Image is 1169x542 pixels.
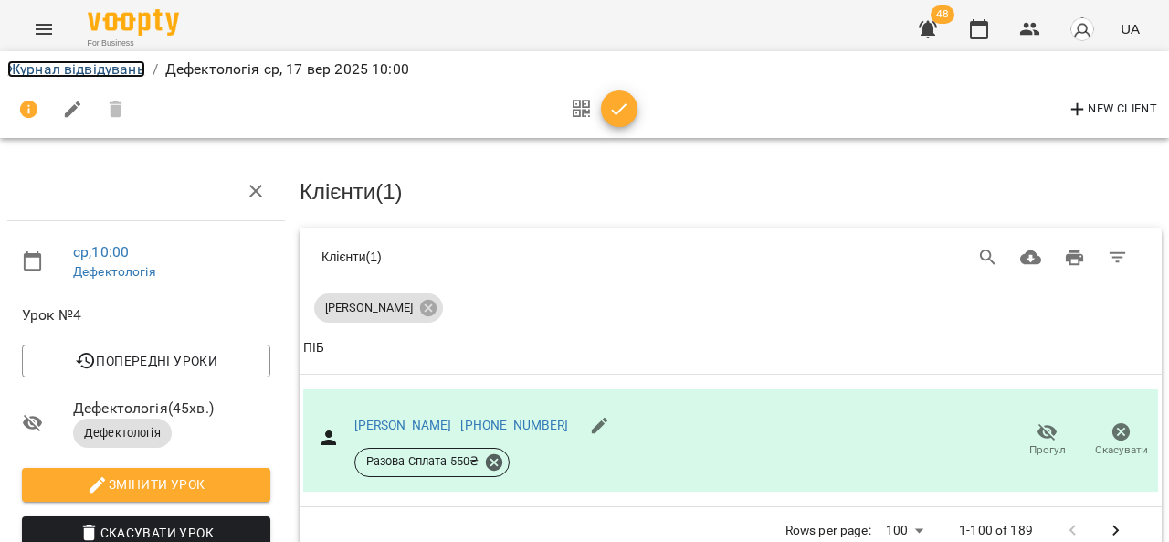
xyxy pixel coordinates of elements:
a: [PERSON_NAME] [354,418,452,432]
img: Voopty Logo [88,9,179,36]
img: avatar_s.png [1069,16,1095,42]
li: / [153,58,158,80]
nav: breadcrumb [7,58,1162,80]
button: Фільтр [1096,236,1140,280]
button: Прогул [1010,415,1084,466]
span: 48 [931,5,954,24]
span: Разова Сплата 550 ₴ [355,453,490,470]
span: UA [1121,19,1140,38]
div: [PERSON_NAME] [314,293,443,323]
a: Дефектологія [73,264,156,279]
span: [PERSON_NAME] [314,300,424,316]
button: Search [966,236,1010,280]
a: [PHONE_NUMBER] [460,418,568,432]
p: Дефектологія ср, 17 вер 2025 10:00 [165,58,409,80]
span: Скасувати [1095,442,1148,458]
div: Sort [303,337,324,359]
button: Друк [1053,236,1097,280]
p: 1-100 of 189 [959,522,1033,540]
button: Завантажити CSV [1009,236,1053,280]
div: Разова Сплата 550₴ [354,448,511,477]
div: Table Toolbar [300,228,1162,286]
span: Урок №4 [22,304,270,326]
h3: Клієнти ( 1 ) [300,180,1162,204]
button: Змінити урок [22,468,270,501]
button: Menu [22,7,66,51]
p: Rows per page: [785,522,871,540]
button: UA [1113,12,1147,46]
span: New Client [1067,99,1157,121]
span: ПІБ [303,337,1158,359]
a: ср , 10:00 [73,243,129,260]
button: New Client [1062,95,1162,124]
a: Журнал відвідувань [7,60,145,78]
div: Клієнти ( 1 ) [321,248,674,266]
div: ПІБ [303,337,324,359]
span: Прогул [1029,442,1066,458]
span: Змінити урок [37,473,256,495]
button: Скасувати [1084,415,1158,466]
button: Попередні уроки [22,345,270,377]
span: Дефектологія [73,425,172,441]
span: Попередні уроки [37,350,256,372]
span: For Business [88,37,179,49]
span: Дефектологія ( 45 хв. ) [73,398,270,420]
